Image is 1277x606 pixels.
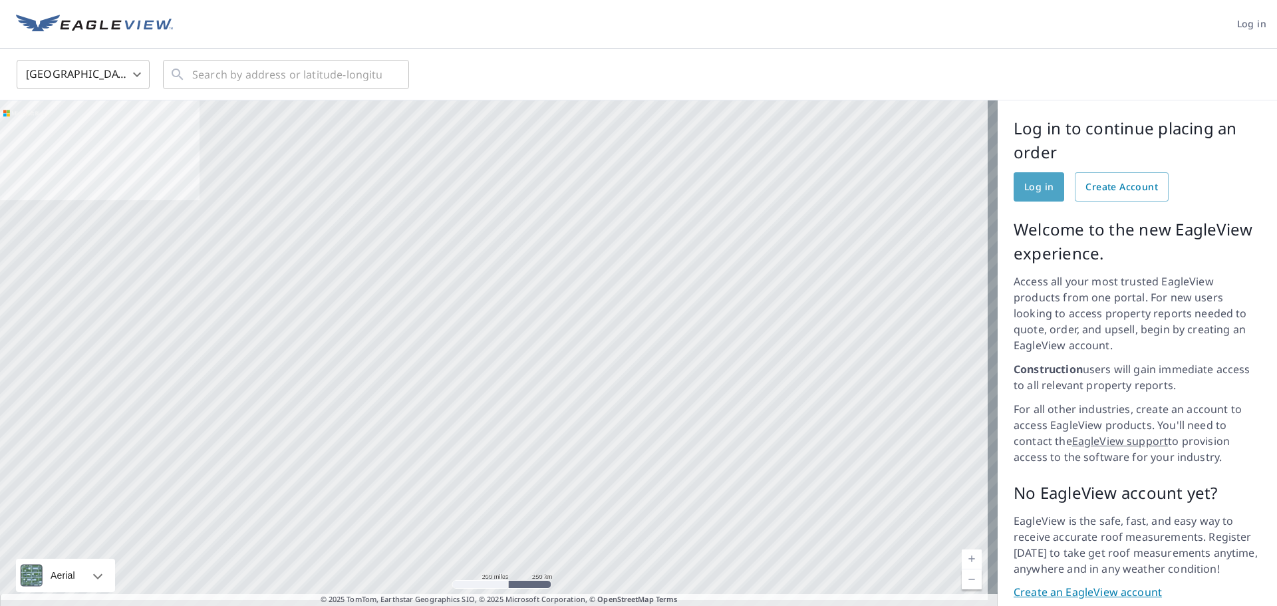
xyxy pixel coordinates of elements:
a: Current Level 5, Zoom Out [962,569,982,589]
a: Terms [656,594,678,604]
strong: Construction [1014,362,1083,377]
span: Log in [1237,16,1266,33]
p: For all other industries, create an account to access EagleView products. You'll need to contact ... [1014,401,1261,465]
p: users will gain immediate access to all relevant property reports. [1014,361,1261,393]
img: EV Logo [16,15,173,35]
div: Aerial [47,559,79,592]
a: OpenStreetMap [597,594,653,604]
p: Welcome to the new EagleView experience. [1014,218,1261,265]
a: Log in [1014,172,1064,202]
a: EagleView support [1072,434,1169,448]
a: Create an EagleView account [1014,585,1261,600]
span: Log in [1024,179,1054,196]
span: Create Account [1085,179,1158,196]
p: Log in to continue placing an order [1014,116,1261,164]
p: No EagleView account yet? [1014,481,1261,505]
input: Search by address or latitude-longitude [192,56,382,93]
a: Create Account [1075,172,1169,202]
span: © 2025 TomTom, Earthstar Geographics SIO, © 2025 Microsoft Corporation, © [321,594,678,605]
a: Current Level 5, Zoom In [962,549,982,569]
div: Aerial [16,559,115,592]
p: EagleView is the safe, fast, and easy way to receive accurate roof measurements. Register [DATE] ... [1014,513,1261,577]
div: [GEOGRAPHIC_DATA] [17,56,150,93]
p: Access all your most trusted EagleView products from one portal. For new users looking to access ... [1014,273,1261,353]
